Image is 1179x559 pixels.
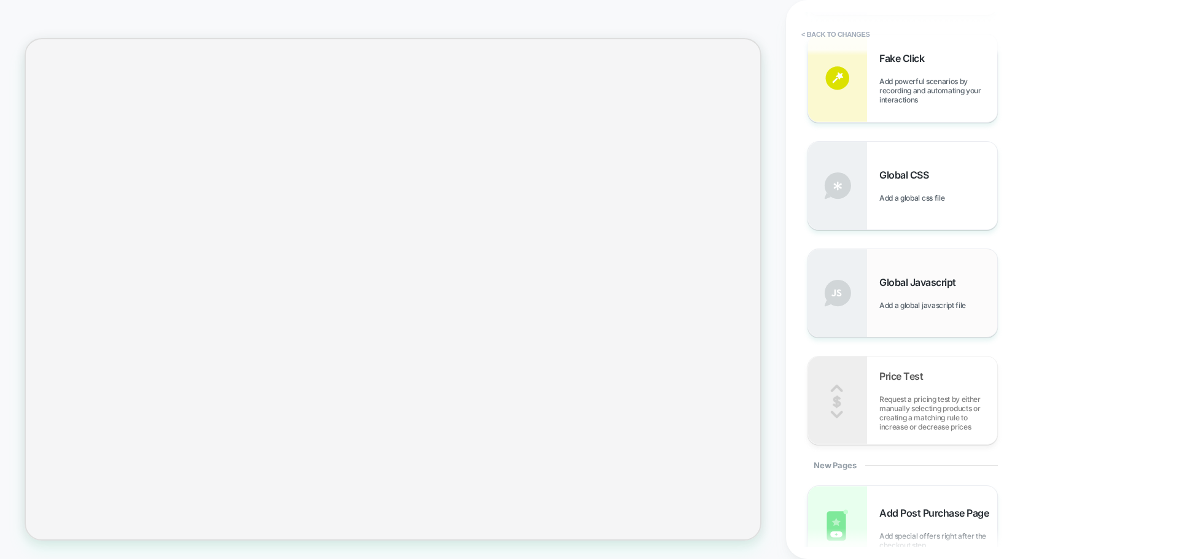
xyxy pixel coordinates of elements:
[879,370,929,382] span: Price Test
[807,445,998,485] div: New Pages
[879,301,972,310] span: Add a global javascript file
[795,25,876,44] button: < Back to changes
[879,169,935,181] span: Global CSS
[879,395,997,431] span: Request a pricing test by either manually selecting products or creating a matching rule to incre...
[879,52,930,64] span: Fake Click
[879,276,962,288] span: Global Javascript
[879,193,951,202] span: Add a global css file
[879,507,995,519] span: Add Post Purchase Page
[879,77,997,104] span: Add powerful scenarios by recording and automating your interactions
[879,531,997,550] span: Add special offers right after the checkout step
